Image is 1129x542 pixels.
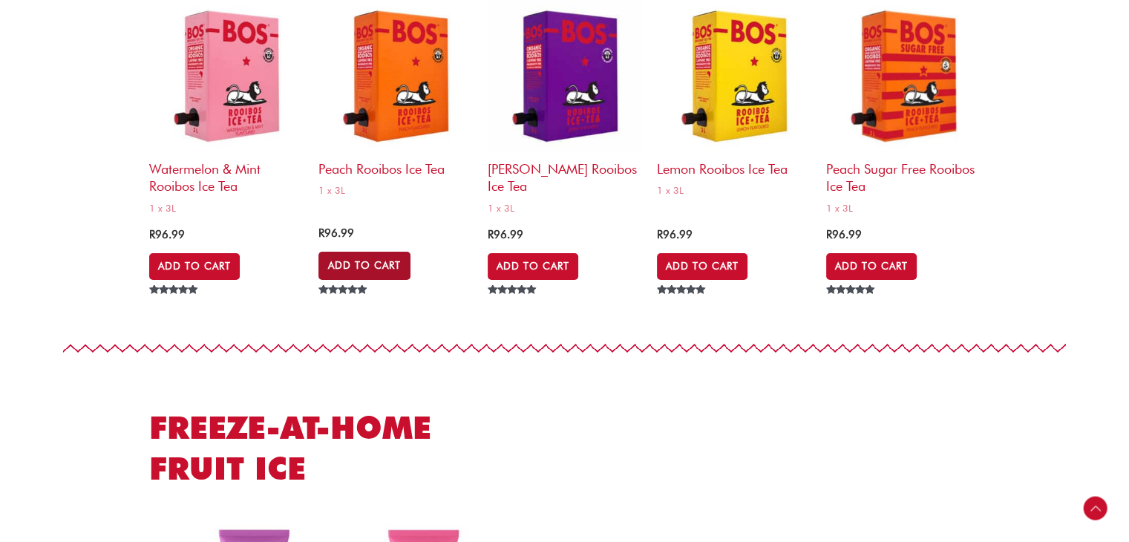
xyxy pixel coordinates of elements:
[826,202,981,215] span: 1 x 3L
[149,228,155,241] span: R
[318,226,354,240] bdi: 96.99
[318,252,410,280] a: Add to cart: “Peach Rooibos Ice Tea”
[318,153,473,177] h2: Peach Rooibos Ice Tea
[826,228,862,241] bdi: 96.99
[318,226,324,240] span: R
[149,285,200,328] span: Rated out of 5
[318,285,370,328] span: Rated out of 5
[657,285,708,328] span: Rated out of 5
[149,253,240,280] a: Add to cart: “Watermelon & Mint Rooibos Ice Tea”
[488,228,494,241] span: R
[657,153,811,177] h2: Lemon Rooibos Ice Tea
[149,408,514,489] h2: FREEZE-AT-HOME FRUIT ICE
[826,253,917,280] a: Add to cart: “Peach Sugar Free Rooibos Ice Tea”
[826,153,981,195] h2: Peach Sugar Free Rooibos Ice Tea
[657,184,811,197] span: 1 x 3L
[657,228,693,241] bdi: 96.99
[488,202,642,215] span: 1 x 3L
[657,228,663,241] span: R
[826,285,877,328] span: Rated out of 5
[149,228,185,241] bdi: 96.99
[149,153,304,195] h2: Watermelon & Mint Rooibos Ice Tea
[488,285,539,328] span: Rated out of 5
[657,253,747,280] a: Add to cart: “Lemon Rooibos Ice Tea”
[488,153,642,195] h2: [PERSON_NAME] Rooibos Ice Tea
[318,184,473,197] span: 1 x 3L
[826,228,832,241] span: R
[149,202,304,215] span: 1 x 3L
[488,253,578,280] a: Add to cart: “Berry Rooibos Ice Tea”
[488,228,523,241] bdi: 96.99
